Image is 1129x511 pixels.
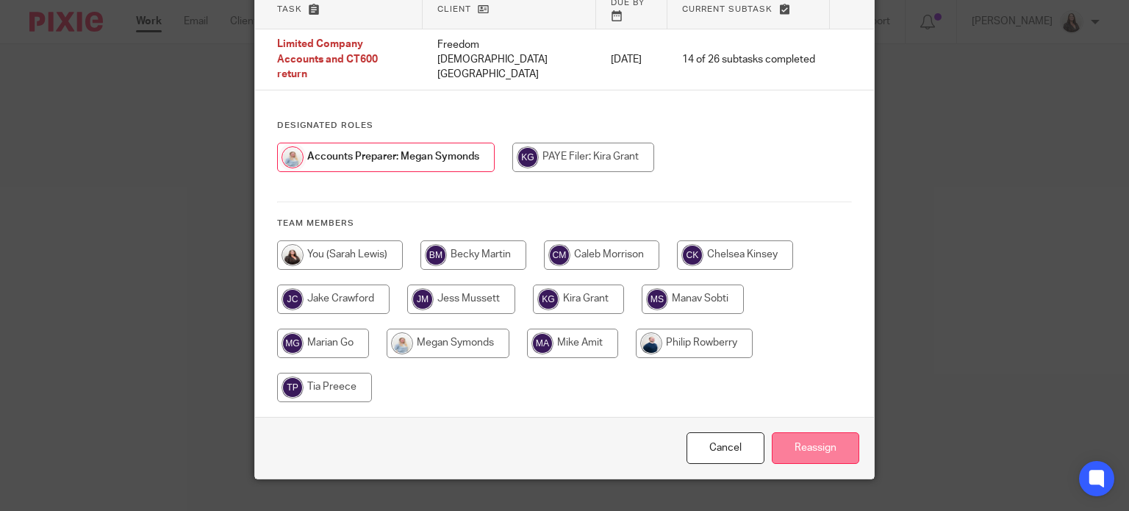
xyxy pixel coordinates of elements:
span: Current subtask [682,5,773,13]
p: [DATE] [611,52,653,67]
input: Reassign [772,432,859,464]
td: 14 of 26 subtasks completed [667,29,830,90]
span: Client [437,5,471,13]
span: Limited Company Accounts and CT600 return [277,40,378,80]
p: Freedom [DEMOGRAPHIC_DATA] [GEOGRAPHIC_DATA] [437,37,582,82]
a: Close this dialog window [687,432,764,464]
span: Task [277,5,302,13]
h4: Team members [277,218,853,229]
h4: Designated Roles [277,120,853,132]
